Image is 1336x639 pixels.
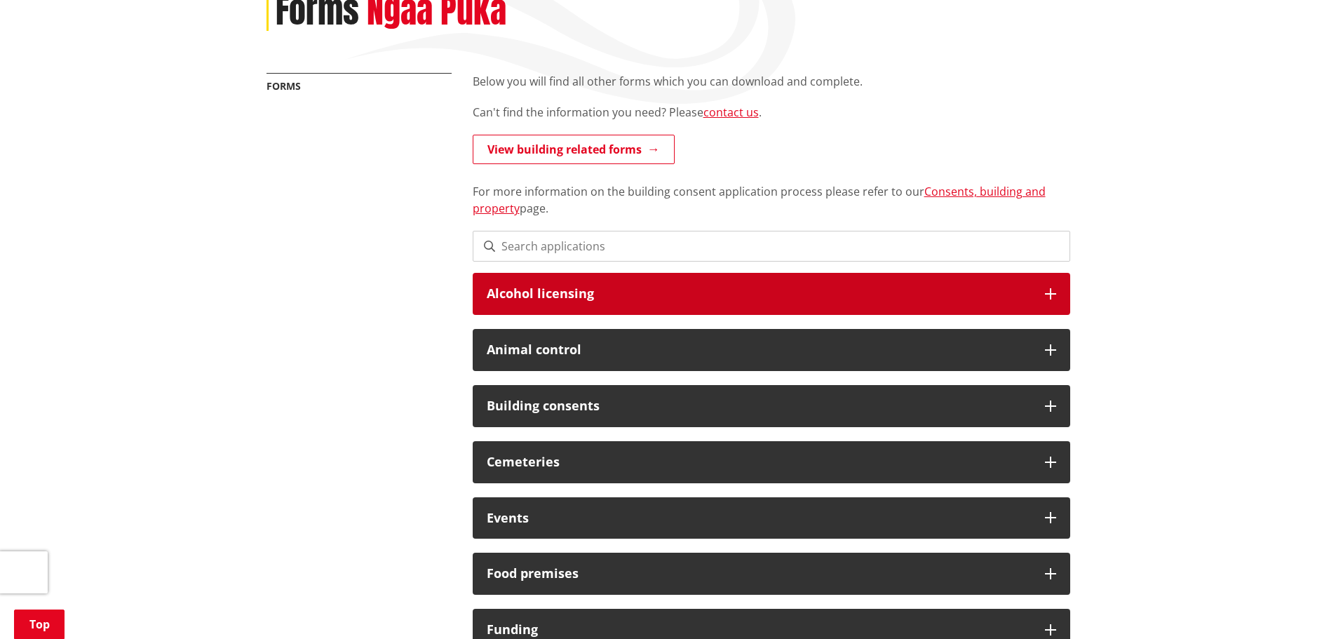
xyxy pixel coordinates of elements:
[266,79,301,93] a: Forms
[487,455,1031,469] h3: Cemeteries
[487,399,1031,413] h3: Building consents
[473,104,1070,121] p: Can't find the information you need? Please .
[487,287,1031,301] h3: Alcohol licensing
[703,105,759,120] a: contact us
[487,343,1031,357] h3: Animal control
[473,73,1070,90] p: Below you will find all other forms which you can download and complete.
[1271,580,1322,631] iframe: Messenger Launcher
[487,511,1031,525] h3: Events
[473,135,675,164] a: View building related forms
[473,184,1046,216] a: Consents, building and property
[487,567,1031,581] h3: Food premises
[487,623,1031,637] h3: Funding
[473,231,1070,262] input: Search applications
[473,166,1070,217] p: For more information on the building consent application process please refer to our page.
[14,610,65,639] a: Top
